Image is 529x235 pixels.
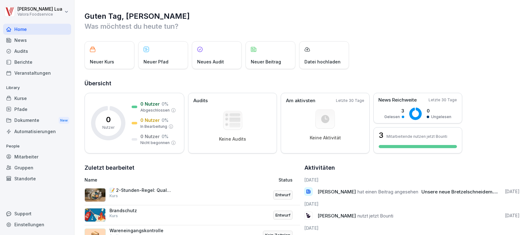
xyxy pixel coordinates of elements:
div: New [59,117,69,124]
h3: 3 [379,132,383,139]
p: Brandschutz [109,208,172,213]
p: Nutzer [102,125,114,130]
a: News [3,35,71,46]
p: [DATE] [505,188,520,195]
p: 0 Nutzer [140,117,160,123]
h6: [DATE] [304,177,520,183]
p: Am aktivsten [286,97,315,104]
p: Audits [193,97,208,104]
p: 0 [427,107,451,114]
p: Valora Foodservice [17,12,62,17]
p: Neuer Kurs [90,58,114,65]
span: nutzt jetzt Bounti [357,213,393,219]
a: Kurse [3,93,71,104]
p: Gelesen [384,114,400,120]
p: Datei hochladen [304,58,341,65]
p: 0 % [162,133,168,140]
p: Abgeschlossen [140,107,170,113]
p: 0 [106,116,111,123]
p: Letzte 30 Tage [429,97,457,103]
p: [DATE] [505,212,520,219]
p: 0 % [162,101,168,107]
p: Was möchtest du heute tun? [85,21,520,31]
p: Status [279,177,293,183]
div: Dokumente [3,115,71,126]
span: [PERSON_NAME] [318,189,356,195]
h2: Aktivitäten [304,163,335,172]
p: Mitarbeitende nutzen jetzt Bounti [386,134,447,139]
p: Ungelesen [431,114,451,120]
p: 0 Nutzer [140,101,160,107]
p: Nicht begonnen [140,140,170,146]
h6: [DATE] [304,201,520,207]
p: People [3,141,71,151]
p: Keine Audits [219,136,246,142]
p: Keine Aktivität [310,135,341,141]
p: Name [85,177,218,183]
span: [PERSON_NAME] [318,213,356,219]
p: Library [3,83,71,93]
a: Gruppen [3,162,71,173]
a: Mitarbeiter [3,151,71,162]
p: 0 Nutzer [140,133,160,140]
p: Entwurf [275,192,290,198]
p: [PERSON_NAME] Lua [17,7,62,12]
h1: Guten Tag, [PERSON_NAME] [85,11,520,21]
a: Automatisierungen [3,126,71,137]
a: Berichte [3,57,71,67]
img: b0iy7e1gfawqjs4nezxuanzk.png [85,208,106,222]
p: Neuer Beitrag [251,58,281,65]
a: DokumenteNew [3,115,71,126]
p: 3 [384,107,404,114]
a: Einstellungen [3,219,71,230]
p: News Reichweite [378,97,417,104]
p: Kurs [109,213,118,219]
div: Support [3,208,71,219]
a: BrandschutzKursEntwurf [85,205,300,226]
a: Veranstaltungen [3,67,71,78]
p: Neues Audit [197,58,224,65]
p: In Bearbeitung [140,124,167,129]
h6: [DATE] [304,225,520,231]
p: 📝 2-Stunden-Regel: Qualitätssicherung und Dokumentation [109,187,172,193]
p: Neuer Pfad [143,58,168,65]
p: Letzte 30 Tage [336,98,364,103]
a: Standorte [3,173,71,184]
a: Pfade [3,104,71,115]
p: Entwurf [275,212,290,218]
img: bu699qevipri7flw0mosiemv.png [85,188,106,202]
span: hat einen Beitrag angesehen [357,189,418,195]
h2: Übersicht [85,79,520,88]
a: Audits [3,46,71,57]
a: Home [3,24,71,35]
a: 📝 2-Stunden-Regel: Qualitätssicherung und DokumentationKursEntwurf [85,185,300,205]
p: Kurs [109,193,118,199]
h2: Zuletzt bearbeitet [85,163,300,172]
p: 0 % [162,117,168,123]
p: Wareneingangskontrolle [109,228,172,233]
